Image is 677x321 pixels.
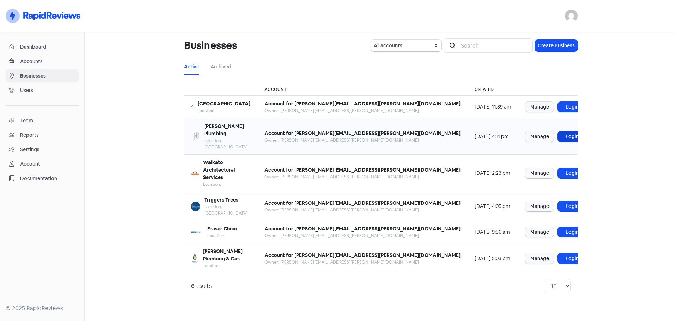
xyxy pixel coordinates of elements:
[6,158,79,171] a: Account
[525,227,554,237] a: Manage
[191,253,199,263] img: 2b5ac665-23d5-40dd-80a3-07cfdce5afc2-250x250.png
[565,10,578,22] img: User
[207,226,237,232] b: Fraser Clinic
[20,160,40,168] div: Account
[6,55,79,68] a: Accounts
[20,131,75,139] span: Reports
[211,63,231,70] a: Archived
[457,38,533,53] input: Search
[558,253,586,264] a: Login
[20,43,75,51] span: Dashboard
[204,197,238,203] b: Triggers Trees
[558,227,586,237] a: Login
[475,228,511,236] div: [DATE] 9:56 am
[191,131,200,141] img: 87b21cbb-e448-4b53-b837-968d0b457f68-250x250.png
[6,129,79,142] a: Reports
[191,282,212,290] div: results
[264,252,461,258] b: Account for [PERSON_NAME][EMAIL_ADDRESS][PERSON_NAME][DOMAIN_NAME]
[20,146,39,153] div: Settings
[475,203,511,210] div: [DATE] 4:05 pm
[558,201,586,211] a: Login
[197,107,250,114] div: Location:
[475,133,511,140] div: [DATE] 4:11 pm
[264,130,461,136] b: Account for [PERSON_NAME][EMAIL_ADDRESS][PERSON_NAME][DOMAIN_NAME]
[525,102,554,112] a: Manage
[525,253,554,264] a: Manage
[203,159,235,180] b: Waikato Architectural Services
[264,259,461,265] div: Owner: [PERSON_NAME][EMAIL_ADDRESS][PERSON_NAME][DOMAIN_NAME]
[264,226,461,232] b: Account for [PERSON_NAME][EMAIL_ADDRESS][PERSON_NAME][DOMAIN_NAME]
[20,58,75,65] span: Accounts
[475,255,511,262] div: [DATE] 3:03 pm
[6,114,79,127] a: Team
[204,204,250,216] div: Location: [GEOGRAPHIC_DATA]
[203,263,250,269] div: Location:
[558,168,586,178] a: Login
[191,227,201,237] img: 30bc00e0-461d-4f5f-8cc1-b1ba5381bec9-250x250.png
[6,84,79,97] a: Users
[558,102,586,112] a: Login
[264,233,461,239] div: Owner: [PERSON_NAME][EMAIL_ADDRESS][PERSON_NAME][DOMAIN_NAME]
[264,174,461,180] div: Owner: [PERSON_NAME][EMAIL_ADDRESS][PERSON_NAME][DOMAIN_NAME]
[191,282,194,290] strong: 6
[558,131,586,142] a: Login
[264,167,461,173] b: Account for [PERSON_NAME][EMAIL_ADDRESS][PERSON_NAME][DOMAIN_NAME]
[475,169,511,177] div: [DATE] 2:23 pm
[264,200,461,206] b: Account for [PERSON_NAME][EMAIL_ADDRESS][PERSON_NAME][DOMAIN_NAME]
[264,100,461,107] b: Account for [PERSON_NAME][EMAIL_ADDRESS][PERSON_NAME][DOMAIN_NAME]
[525,201,554,211] a: Manage
[525,131,554,142] a: Manage
[184,63,199,70] a: Active
[6,304,79,313] div: © 2025 RapidReviews
[191,168,199,178] img: 5ed734a3-4197-4476-a678-bd7785f61d00-250x250.png
[475,103,511,111] div: [DATE] 11:39 am
[203,181,250,187] div: Location:
[6,69,79,82] a: Businesses
[207,233,237,239] div: Location:
[184,34,237,57] h1: Businesses
[191,102,193,112] img: 6ed7b824-d65f-4c04-9fc1-b77b4429537f-250x250.png
[264,137,461,143] div: Owner: [PERSON_NAME][EMAIL_ADDRESS][PERSON_NAME][DOMAIN_NAME]
[20,72,75,80] span: Businesses
[264,207,461,213] div: Owner: [PERSON_NAME][EMAIL_ADDRESS][PERSON_NAME][DOMAIN_NAME]
[6,143,79,156] a: Settings
[468,84,518,96] th: Created
[191,202,200,211] img: 625a28ef-207c-4423-bb05-42dc7fb6e8b6-250x250.png
[20,87,75,94] span: Users
[204,137,250,150] div: Location: [GEOGRAPHIC_DATA]
[6,41,79,54] a: Dashboard
[525,168,554,178] a: Manage
[20,117,75,124] span: Team
[6,172,79,185] a: Documentation
[203,248,243,262] b: [PERSON_NAME] Plumbing & Gas
[535,40,578,51] button: Create Business
[204,123,244,137] b: [PERSON_NAME] Plumbing
[264,107,461,114] div: Owner: [PERSON_NAME][EMAIL_ADDRESS][PERSON_NAME][DOMAIN_NAME]
[20,175,75,182] span: Documentation
[197,100,250,107] b: [GEOGRAPHIC_DATA]
[257,84,468,96] th: Account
